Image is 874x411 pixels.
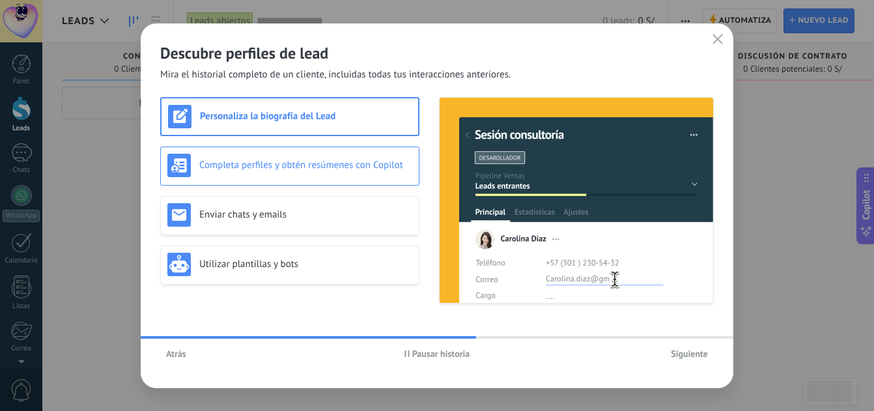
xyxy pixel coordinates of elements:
[160,43,714,63] h2: Descubre perfiles de lead
[671,349,708,358] span: Siguiente
[199,159,412,171] h3: Completa perfiles y obtén resúmenes con Copilot
[399,344,476,363] button: Pausar historia
[166,349,186,358] span: Atrás
[412,349,470,358] span: Pausar historia
[199,208,412,221] h3: Enviar chats y emails
[665,344,714,363] button: Siguiente
[160,344,192,363] button: Atrás
[200,110,412,122] h3: Personaliza la biografía del Lead
[160,68,511,81] span: Mira el historial completo de un cliente, incluidas todas tus interacciones anteriores.
[199,258,412,270] h3: Utilizar plantillas y bots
